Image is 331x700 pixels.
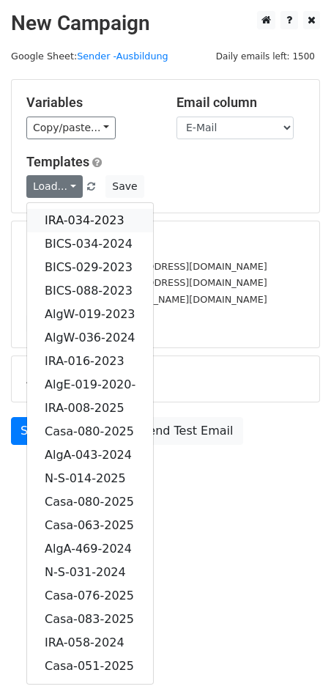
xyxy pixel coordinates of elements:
span: Daily emails left: 1500 [211,48,320,65]
a: IRA-008-2025 [27,397,153,420]
a: Templates [26,154,89,169]
a: Load... [26,175,83,198]
a: IRA-034-2023 [27,209,153,232]
a: BICS-034-2024 [27,232,153,256]
a: AlgE-019-2020- [27,373,153,397]
a: Copy/paste... [26,117,116,139]
a: N-S-014-2025 [27,467,153,490]
button: Save [105,175,144,198]
a: AlgW-036-2024 [27,326,153,350]
small: [EMAIL_ADDRESS][PERSON_NAME][DOMAIN_NAME] [26,294,267,305]
a: Sender -Ausbildung [77,51,168,62]
a: AlgA-469-2024 [27,537,153,561]
a: Send [11,417,59,445]
h5: Variables [26,95,155,111]
a: Casa-063-2025 [27,514,153,537]
small: Google Sheet: [11,51,168,62]
h5: 1491 Recipients [26,236,305,252]
h2: New Campaign [11,11,320,36]
a: Casa-080-2025 [27,490,153,514]
a: IRA-058-2024 [27,631,153,655]
a: Send Test Email [131,417,242,445]
a: Casa-076-2025 [27,584,153,608]
a: AlgW-019-2023 [27,303,153,326]
a: Casa-083-2025 [27,608,153,631]
a: N-S-031-2024 [27,561,153,584]
h5: Advanced [26,371,305,387]
a: BICS-029-2023 [27,256,153,279]
iframe: Chat Widget [258,630,331,700]
a: AlgA-043-2024 [27,443,153,467]
a: Casa-080-2025 [27,420,153,443]
a: BICS-088-2023 [27,279,153,303]
small: [PERSON_NAME][EMAIL_ADDRESS][DOMAIN_NAME] [26,277,267,288]
a: Daily emails left: 1500 [211,51,320,62]
a: Casa-051-2025 [27,655,153,678]
a: IRA-016-2023 [27,350,153,373]
div: Chat-Widget [258,630,331,700]
small: [PERSON_NAME][EMAIL_ADDRESS][DOMAIN_NAME] [26,261,267,272]
h5: Email column [176,95,305,111]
